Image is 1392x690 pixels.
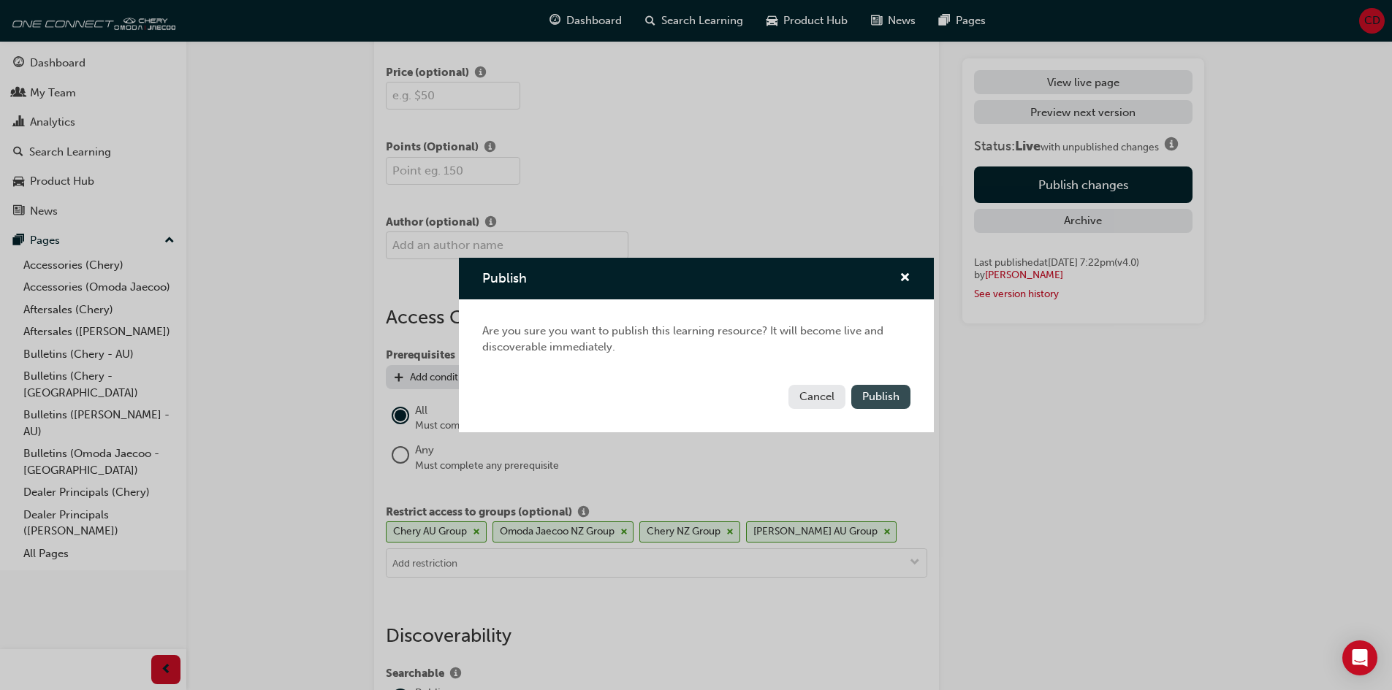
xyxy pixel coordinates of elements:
[851,385,910,409] button: Publish
[459,258,934,432] div: Publish
[900,272,910,285] span: cross-icon
[862,390,900,403] span: Publish
[900,269,910,288] button: cross-icon
[482,270,527,286] span: Publish
[1342,640,1377,675] div: Open Intercom Messenger
[788,385,845,409] button: Cancel
[459,299,934,379] div: Are you sure you want to publish this learning resource? It will become live and discoverable imm...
